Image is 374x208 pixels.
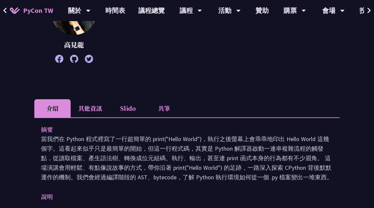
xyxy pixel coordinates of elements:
li: 共筆 [146,99,182,117]
img: Home icon of PyCon TW 2025 [10,7,20,14]
p: 說明 [41,192,320,201]
p: 當我們在 Python 程式裡寫了一行超簡單的 print("Hello World")，執行之後螢幕上會乖乖地印出 Hello World 這幾個字。這看起來似乎只是最簡單的開始，但這一行程式... [41,134,333,182]
li: 介紹 [34,99,71,117]
li: 其他資訊 [71,99,110,117]
li: Slido [110,99,146,117]
a: PyCon TW [3,2,60,19]
p: 摘要 [41,125,320,134]
span: PyCon TW [23,6,53,15]
p: 高見龍 [51,40,97,50]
